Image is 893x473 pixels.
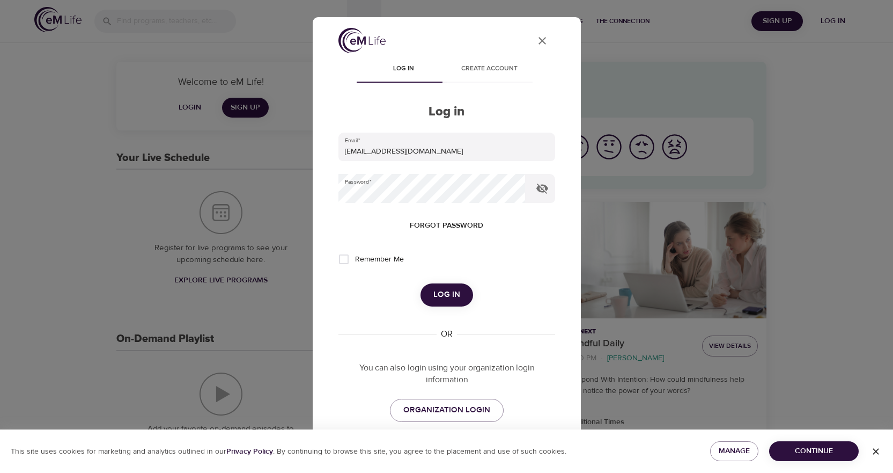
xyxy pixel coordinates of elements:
div: disabled tabs example [338,57,555,83]
button: close [529,28,555,54]
span: Forgot password [410,219,483,232]
span: ORGANIZATION LOGIN [403,403,490,417]
span: Log in [367,63,440,75]
span: Create account [453,63,526,75]
button: Log in [420,283,473,306]
h2: Log in [338,104,555,120]
span: Manage [719,445,750,458]
span: Remember Me [355,254,404,265]
p: You can also login using your organization login information [338,362,555,387]
img: logo [338,28,386,53]
a: ORGANIZATION LOGIN [390,399,504,421]
button: Forgot password [405,216,488,236]
span: Log in [433,288,460,302]
div: OR [437,328,457,340]
span: Continue [778,445,850,458]
b: Privacy Policy [226,447,273,456]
